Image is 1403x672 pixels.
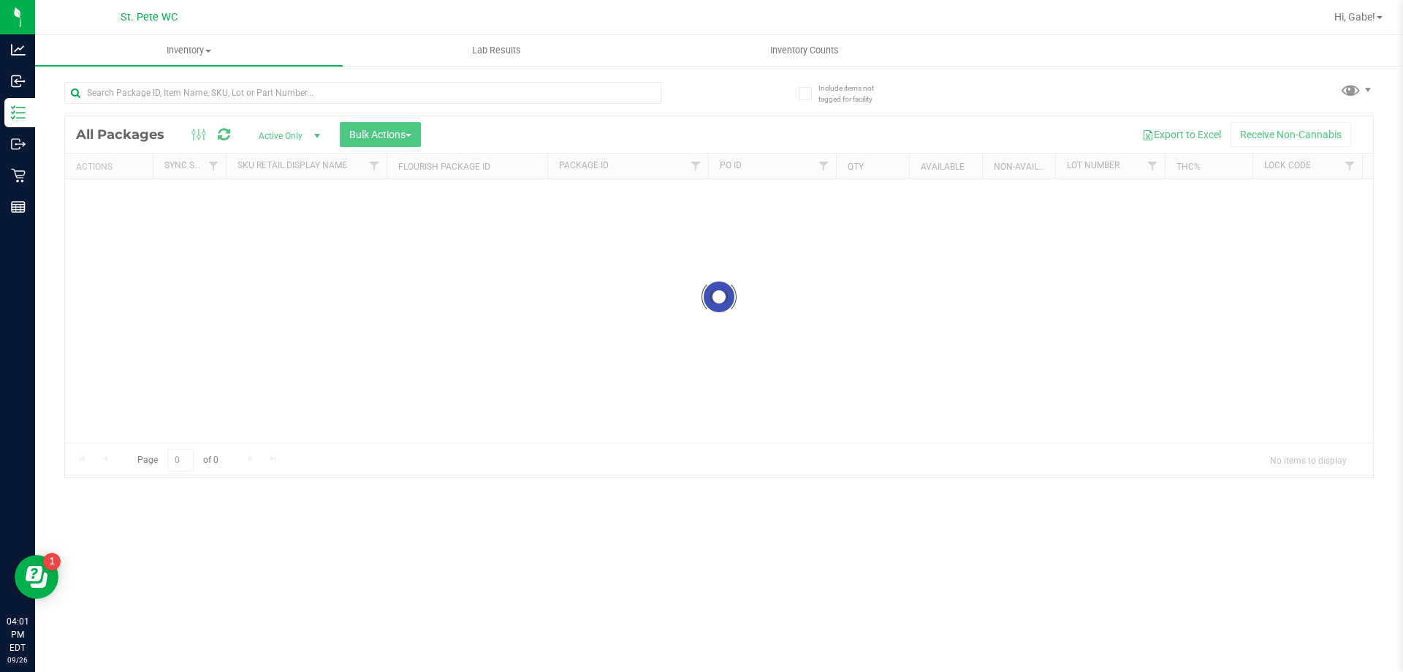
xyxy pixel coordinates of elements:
a: Lab Results [343,35,650,66]
inline-svg: Reports [11,200,26,214]
span: Include items not tagged for facility [818,83,891,105]
iframe: Resource center unread badge [43,553,61,570]
inline-svg: Inventory [11,105,26,120]
iframe: Resource center [15,555,58,599]
p: 04:01 PM EDT [7,615,28,654]
span: Inventory Counts [750,44,859,57]
a: Inventory [35,35,343,66]
span: Lab Results [452,44,541,57]
inline-svg: Inbound [11,74,26,88]
inline-svg: Retail [11,168,26,183]
inline-svg: Outbound [11,137,26,151]
span: Inventory [35,44,343,57]
inline-svg: Analytics [11,42,26,57]
a: Inventory Counts [650,35,958,66]
p: 09/26 [7,654,28,665]
span: St. Pete WC [121,11,178,23]
span: Hi, Gabe! [1334,11,1375,23]
input: Search Package ID, Item Name, SKU, Lot or Part Number... [64,82,661,104]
